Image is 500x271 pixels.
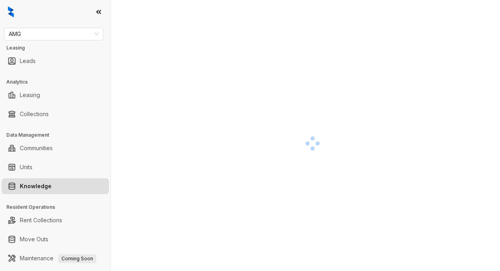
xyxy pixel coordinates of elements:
[2,159,109,175] li: Units
[2,53,109,69] li: Leads
[6,44,111,52] h3: Leasing
[2,250,109,266] li: Maintenance
[6,204,111,211] h3: Resident Operations
[2,87,109,103] li: Leasing
[9,28,99,40] span: AMG
[2,178,109,194] li: Knowledge
[8,6,14,17] img: logo
[20,212,62,228] a: Rent Collections
[6,132,111,139] h3: Data Management
[20,53,36,69] a: Leads
[58,254,96,263] span: Coming Soon
[2,106,109,122] li: Collections
[2,140,109,156] li: Communities
[20,87,40,103] a: Leasing
[2,231,109,247] li: Move Outs
[6,78,111,86] h3: Analytics
[20,106,49,122] a: Collections
[20,159,32,175] a: Units
[20,231,48,247] a: Move Outs
[20,140,53,156] a: Communities
[2,212,109,228] li: Rent Collections
[20,178,52,194] a: Knowledge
